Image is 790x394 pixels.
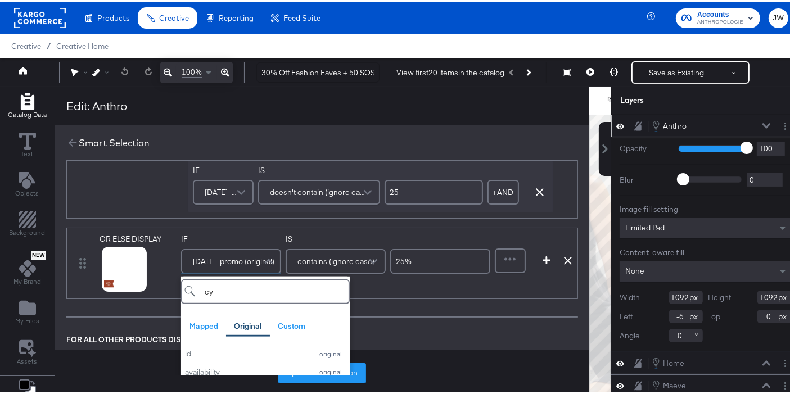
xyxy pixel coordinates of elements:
label: Width [620,290,640,301]
button: Add Rectangle [3,207,52,239]
span: doesn't contain (ignore case) [270,180,365,200]
div: Anthro [663,119,687,129]
span: Products [97,11,129,20]
a: Creative Home [56,39,109,48]
label: IS [286,232,386,242]
button: Add Text [9,167,46,199]
div: Custom [278,319,305,329]
span: New [31,250,46,257]
div: FOR ALL OTHER PRODUCTS DISPLAY [66,332,347,343]
button: availabilityoriginal [181,361,350,379]
span: ANTHROPOLOGIE [697,16,743,25]
span: contains (ignore case) [297,250,374,269]
span: None [625,264,644,274]
div: Maeve [663,378,686,389]
label: Left [620,309,633,320]
button: +AND [487,178,519,202]
span: Feed Suite [283,11,320,20]
div: Smart Selection [79,134,150,147]
button: AccountsANTHROPOLOGIE [676,6,760,26]
label: Height [708,290,732,301]
span: Background [10,226,46,235]
span: Catalog Data [8,108,47,117]
div: View first 20 items in the catalog [396,65,504,76]
button: NewMy Brand [7,246,48,288]
label: Opacity [620,141,670,152]
label: IF [193,163,254,174]
div: availability [185,365,306,375]
span: My Files [15,314,39,323]
span: Assets [17,355,38,364]
button: Anthro [652,117,687,130]
div: original [315,366,346,374]
button: Add Rectangle [1,88,53,120]
label: IS [258,163,380,174]
label: Top [708,309,721,320]
span: JW [773,10,784,22]
span: [DATE]_promo (original) [193,250,274,269]
button: Add Files [8,295,46,327]
div: Layers [620,93,735,103]
span: Objects [16,187,39,196]
div: Original [234,319,262,329]
button: Assets [11,334,44,367]
div: id [185,346,306,357]
button: Next Product [520,60,536,80]
label: IF [181,232,281,242]
span: Accounts [697,7,743,19]
button: Maeve [652,377,687,390]
button: JW [769,6,788,26]
div: Home [663,356,684,366]
input: Enter value [385,178,483,202]
span: Limited Pad [625,220,665,230]
span: Creative [159,11,189,20]
span: Text [21,147,34,156]
button: Save as Existing [633,60,720,80]
input: Enter value [390,247,490,271]
label: Blur [620,173,670,183]
span: Creative [11,39,41,48]
span: / [41,39,56,48]
span: 100% [182,65,202,75]
span: My Brand [13,275,41,284]
span: [DATE]_promo (original) [205,180,238,200]
div: OR ELSE DISPLAY [100,232,164,292]
input: Search for field [181,277,350,302]
button: idoriginal [181,342,350,361]
span: Reporting [219,11,254,20]
button: Home [652,355,685,367]
div: original [315,348,346,356]
button: Text [12,128,43,160]
div: Edit: Anthro [66,96,127,112]
label: Angle [620,328,640,339]
div: Mapped [189,319,218,329]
